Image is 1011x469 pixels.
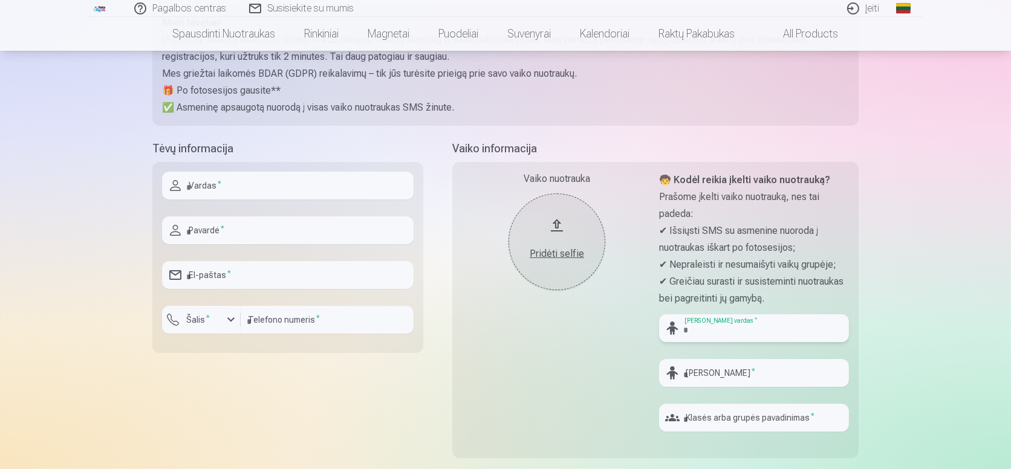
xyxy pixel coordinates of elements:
[566,17,645,51] a: Kalendoriai
[162,306,241,334] button: Šalis*
[181,314,215,326] label: Šalis
[290,17,354,51] a: Rinkiniai
[645,17,750,51] a: Raktų pakabukas
[93,5,106,12] img: /fa2
[659,189,849,222] p: Prašome įkelti vaiko nuotrauką, nes tai padeda:
[162,99,849,116] p: ✅ Asmeninę apsaugotą nuorodą į visas vaiko nuotraukas SMS žinute.
[452,140,859,157] h5: Vaiko informacija
[462,172,652,186] div: Vaiko nuotrauka
[509,193,605,290] button: Pridėti selfie
[162,82,849,99] p: 🎁 Po fotosesijos gausite**
[659,256,849,273] p: ✔ Nepraleisti ir nesumaišyti vaikų grupėje;
[659,174,830,186] strong: 🧒 Kodėl reikia įkelti vaiko nuotrauką?
[152,140,423,157] h5: Tėvų informacija
[521,247,593,261] div: Pridėti selfie
[659,273,849,307] p: ✔ Greičiau surasti ir susisteminti nuotraukas bei pagreitinti jų gamybą.
[424,17,493,51] a: Puodeliai
[354,17,424,51] a: Magnetai
[162,65,849,82] p: Mes griežtai laikomės BDAR (GDPR) reikalavimų – tik jūs turėsite prieigą prie savo vaiko nuotraukų.
[493,17,566,51] a: Suvenyrai
[659,222,849,256] p: ✔ Išsiųsti SMS su asmenine nuoroda į nuotraukas iškart po fotosesijos;
[750,17,853,51] a: All products
[158,17,290,51] a: Spausdinti nuotraukas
